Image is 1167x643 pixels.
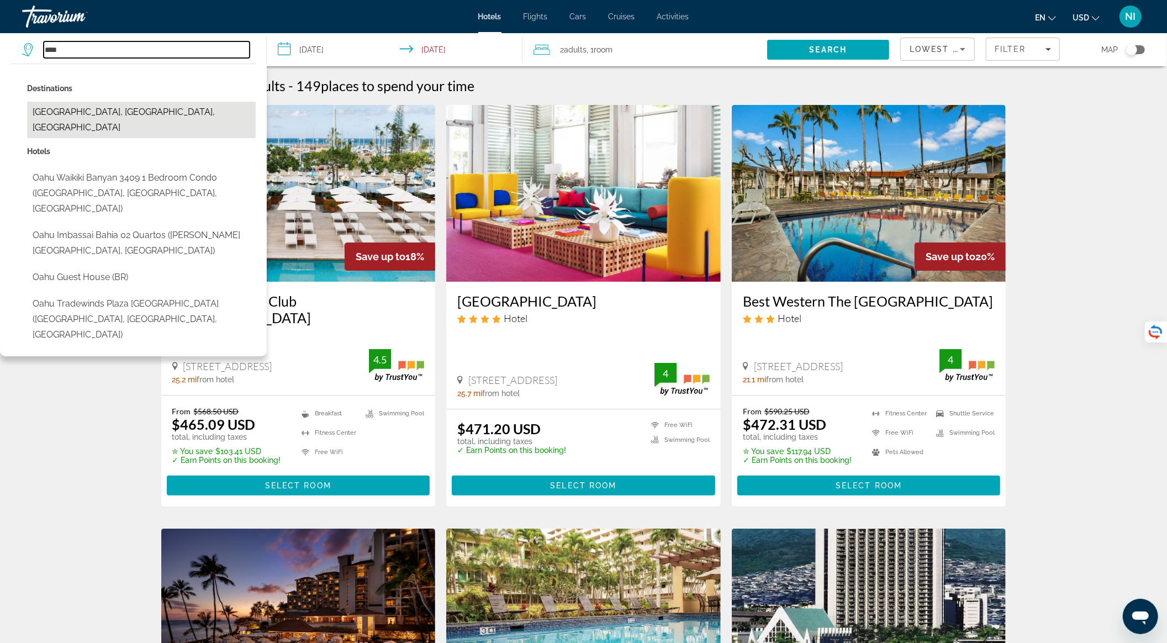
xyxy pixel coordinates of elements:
img: Hilton Vacation Club The Modern Honolulu [161,105,436,282]
div: 20% [915,243,1006,271]
li: Breakfast [296,407,360,420]
p: ✓ Earn Points on this booking! [172,456,281,465]
li: Swimming Pool [360,407,424,420]
button: Select city: Oahu Island, HI, United States [27,102,256,138]
h2: 149 [297,77,475,94]
li: Swimming Pool [931,426,995,440]
button: User Menu [1116,5,1145,28]
li: Free WiFi [867,426,931,440]
img: TrustYou guest rating badge [939,349,995,382]
img: Shoreline Hotel Waikiki [446,105,721,282]
li: Pets Allowed [867,445,931,459]
span: Map [1101,42,1118,57]
button: Select hotel: Oahu Guest House (BR) [27,267,256,288]
div: 4 [939,353,962,366]
div: 4 star Hotel [457,312,710,324]
button: Select Room [167,476,430,496]
span: Select Room [265,481,331,490]
span: 2 [560,42,587,57]
span: places to spend your time [321,77,475,94]
span: USD [1073,13,1089,22]
mat-select: Sort by [910,43,965,56]
button: Select hotel: Oahu Imbassai Bahia 02 Quartos (Mata De Sao Joao, BR) [27,225,256,261]
div: 3 star Hotel [743,312,995,324]
span: , 1 [587,42,612,57]
span: Search [810,45,847,54]
a: Select Room [167,478,430,491]
span: 21.1 mi [743,375,766,384]
span: Hotel [504,312,527,324]
div: 4 [654,367,677,380]
span: ✮ You save [172,447,213,456]
button: Select hotel: Oahu Tradewinds Plaza 601 Condo (Honolulu, HI, US) [27,293,256,345]
span: [STREET_ADDRESS] [754,360,843,372]
button: Select hotel: Oahu Waikiki Banyan 3409 1 Bedroom Condo (Honolulu, HI, US) [27,167,256,219]
p: $103.41 USD [172,447,281,456]
div: 4.5 [369,353,391,366]
button: Travelers: 2 adults, 0 children [522,33,767,66]
li: Shuttle Service [931,407,995,420]
span: From [172,407,191,416]
span: 25.7 mi [457,389,482,398]
a: Activities [657,12,689,21]
p: Hotel options [27,144,256,159]
a: [GEOGRAPHIC_DATA] [457,293,710,309]
iframe: Кнопка для запуску вікна повідомлень [1123,599,1158,634]
del: $590.25 USD [764,407,810,416]
span: Adults [564,45,587,54]
span: en [1035,13,1045,22]
a: Cars [570,12,587,21]
p: ✓ Earn Points on this booking! [457,446,566,455]
span: from hotel [482,389,520,398]
ins: $471.20 USD [457,420,541,437]
li: Free WiFi [646,420,710,430]
a: Hotels [478,12,501,21]
img: TrustYou guest rating badge [369,349,424,382]
p: City options [27,81,256,96]
button: Filters [986,38,1060,61]
a: Cruises [609,12,635,21]
a: Best Western The [GEOGRAPHIC_DATA] [743,293,995,309]
div: 18% [345,243,435,271]
ins: $465.09 USD [172,416,256,433]
p: total, including taxes [172,433,281,441]
button: Select Room [452,476,715,496]
a: Select Room [452,478,715,491]
span: Select Room [550,481,616,490]
a: Select Room [737,478,1001,491]
button: Select check in and out date [267,33,522,66]
a: Travorium [22,2,133,31]
a: Hilton Vacation Club [GEOGRAPHIC_DATA] [172,293,425,326]
button: Change language [1035,9,1056,25]
button: Search [767,40,889,60]
div: 4 star Hotel [172,329,425,341]
img: Best Western The Plaza Hotel Honolulu Airport [732,105,1006,282]
a: Flights [524,12,548,21]
span: Save up to [926,251,975,262]
span: Filter [995,45,1026,54]
span: Hotel [778,312,801,324]
span: - [289,77,294,94]
span: from hotel [197,375,235,384]
span: [STREET_ADDRESS] [468,374,557,386]
del: $568.50 USD [194,407,239,416]
li: Fitness Center [296,426,360,440]
button: Toggle map [1118,45,1145,55]
span: Select Room [836,481,902,490]
span: ✮ You save [743,447,784,456]
ins: $472.31 USD [743,416,826,433]
p: $117.94 USD [743,447,852,456]
img: TrustYou guest rating badge [654,363,710,396]
span: from hotel [766,375,804,384]
li: Fitness Center [867,407,931,420]
li: Free WiFi [296,445,360,459]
